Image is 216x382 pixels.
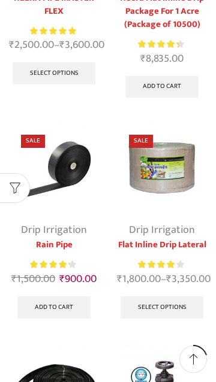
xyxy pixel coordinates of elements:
[117,123,207,213] img: Flat Inline Drip Lateral
[17,296,90,319] a: Add to cart: “Rain Pipe”
[59,36,104,54] bdi: 3,600.00
[125,76,198,98] a: Add to cart: “Heera Flat Inline Drip Package For 1 Acre (Package of 10500)”
[59,270,97,288] bdi: 900.00
[30,25,79,37] span: Rated out of 5
[138,259,177,271] span: Rated out of 5
[9,37,99,53] span: –
[30,25,79,37] div: Rated 5.00 out of 5
[30,259,79,271] div: Rated 4.13 out of 5
[117,270,122,288] span: ₹
[138,259,187,271] div: Rated 4.00 out of 5
[140,50,146,68] span: ₹
[117,270,161,288] bdi: 1,800.00
[9,238,99,251] a: Rain Pipe
[129,221,195,239] a: Drip Irrigation
[166,270,211,288] bdi: 3,350.00
[117,271,207,287] span: –
[9,123,99,213] img: Heera Rain Pipe
[129,135,153,148] span: Sale
[59,36,65,54] span: ₹
[117,238,207,251] a: Flat Inline Drip Lateral
[11,270,17,288] span: ₹
[138,38,179,50] span: Rated out of 5
[140,50,184,68] bdi: 8,835.00
[9,36,14,54] span: ₹
[21,135,45,148] span: Sale
[13,62,95,84] a: Select options for “HEERA PIPE MASTER FLEX”
[21,221,87,239] a: Drip Irrigation
[138,38,187,50] div: Rated 4.21 out of 5
[166,270,172,288] span: ₹
[59,270,65,288] span: ₹
[30,259,70,271] span: Rated out of 5
[121,296,203,319] a: Select options for “Flat Inline Drip Lateral”
[9,36,54,54] bdi: 2,500.00
[11,270,55,288] bdi: 1,500.00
